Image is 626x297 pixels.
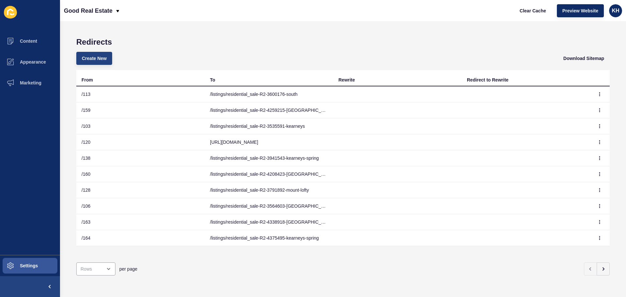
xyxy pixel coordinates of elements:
h1: Redirects [76,37,610,47]
span: Create New [82,55,107,62]
div: open menu [76,262,115,275]
td: /listings/residential_sale-R2-3535591-kearneys [205,118,333,134]
td: /listings/residential_sale-R2-3564603-[GEOGRAPHIC_DATA] [205,198,333,214]
button: Download Sitemap [558,52,610,65]
td: /listings/residential_sale-R2-4375495-kearneys-spring [205,230,333,246]
td: /138 [76,150,205,166]
div: Redirect to Rewrite [467,77,509,83]
td: /listings/residential_sale-R2-4208423-[GEOGRAPHIC_DATA] [205,166,333,182]
td: /listings/residential_sale-R2-3791892-mount-lofty [205,182,333,198]
span: KH [612,7,619,14]
td: /113 [76,86,205,102]
button: Create New [76,52,112,65]
td: /listings/residential_sale-R2-3941543-kearneys-spring [205,150,333,166]
span: Clear Cache [520,7,546,14]
td: /159 [76,102,205,118]
button: Preview Website [557,4,604,17]
p: Good Real Estate [64,3,112,19]
td: /listings/residential_sale-R2-4338918-[GEOGRAPHIC_DATA] [205,214,333,230]
div: Rewrite [338,77,355,83]
td: /listings/residential_sale-R2-4259215-[GEOGRAPHIC_DATA] [205,102,333,118]
div: To [210,77,215,83]
td: [URL][DOMAIN_NAME] [205,134,333,150]
button: Clear Cache [514,4,552,17]
span: Download Sitemap [563,55,604,62]
div: From [82,77,93,83]
td: /160 [76,166,205,182]
span: per page [119,266,137,272]
td: /163 [76,214,205,230]
td: /120 [76,134,205,150]
td: /listings/residential_sale-R2-3600176-south [205,86,333,102]
td: /164 [76,230,205,246]
span: Preview Website [562,7,598,14]
td: /106 [76,198,205,214]
td: /103 [76,118,205,134]
td: /128 [76,182,205,198]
